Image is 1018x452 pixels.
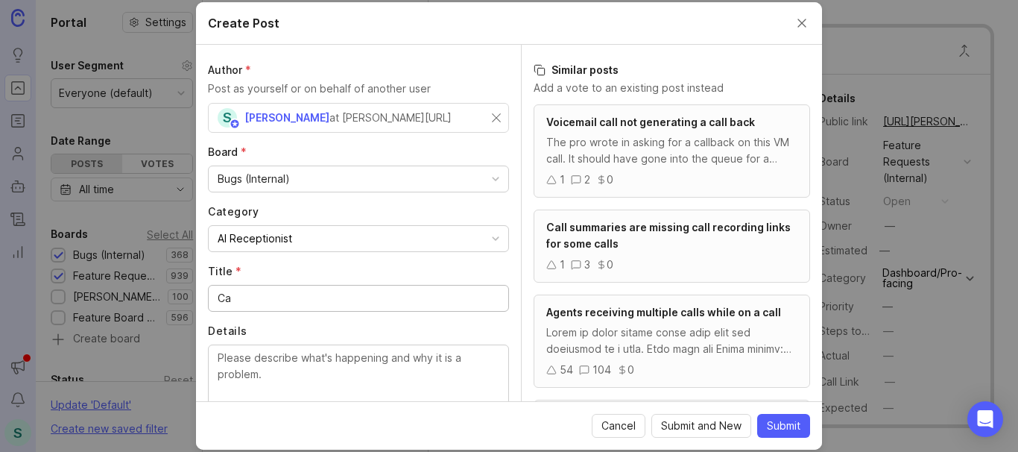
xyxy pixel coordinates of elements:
[546,134,797,167] div: The pro wrote in asking for a callback on this VM call. It should have gone into the queue for a ...
[534,295,810,388] a: Agents receiving multiple calls while on a callLorem ip dolor sitame conse adip elit sed doeiusmo...
[244,111,329,124] span: [PERSON_NAME]
[230,119,241,130] img: member badge
[218,171,290,187] div: Bugs (Internal)
[651,414,751,438] button: Submit and New
[584,257,590,273] div: 3
[218,290,499,307] input: What's happening?
[560,172,565,188] div: 1
[584,172,590,188] div: 2
[627,362,634,378] div: 0
[546,221,791,250] span: Call summaries are missing call recording links for some calls
[607,172,613,188] div: 0
[208,204,509,219] label: Category
[967,401,1003,437] div: Open Intercom Messenger
[534,63,810,78] h3: Similar posts
[208,14,279,32] h2: Create Post
[208,63,251,76] span: Author (required)
[546,116,755,128] span: Voicemail call not generating a call back
[592,414,645,438] button: Cancel
[546,306,781,318] span: Agents receiving multiple calls while on a call
[757,414,810,438] button: Submit
[534,104,810,198] a: Voicemail call not generating a call backThe pro wrote in asking for a callback on this VM call. ...
[329,110,452,126] div: at [PERSON_NAME][URL]
[560,257,565,273] div: 1
[794,15,810,31] button: Close create post modal
[534,81,810,95] p: Add a vote to an existing post instead
[546,324,797,357] div: Lorem ip dolor sitame conse adip elit sed doeiusmod te i utla. Etdo magn ali Enima minimv: Quisno...
[208,265,241,277] span: Title (required)
[661,418,742,433] span: Submit and New
[218,108,237,128] div: S
[208,324,509,339] label: Details
[208,145,247,158] span: Board (required)
[218,230,292,247] div: AI Receptionist
[601,418,636,433] span: Cancel
[208,81,509,97] p: Post as yourself or on behalf of another user
[607,257,613,273] div: 0
[592,362,611,378] div: 104
[534,210,810,283] a: Call summaries are missing call recording links for some calls130
[767,418,800,433] span: Submit
[560,362,573,378] div: 54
